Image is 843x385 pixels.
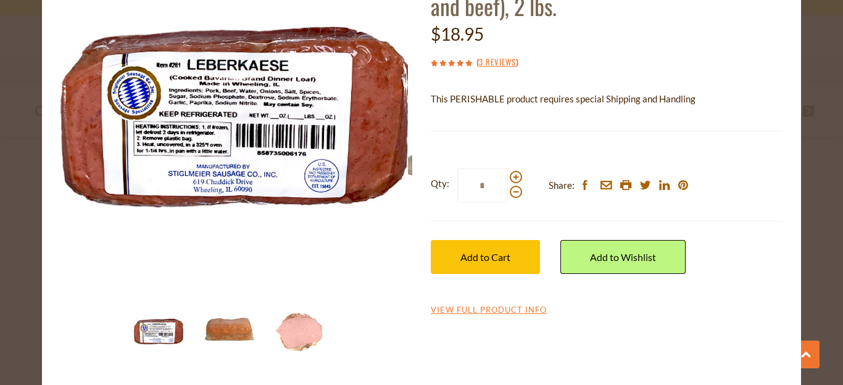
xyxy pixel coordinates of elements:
p: This PERISHABLE product requires special Shipping and Handling [431,91,783,107]
span: ( ) [476,56,518,68]
span: $18.95 [431,23,484,44]
img: Stiglmeier Bavarian-style Leberkaese (pork and beef), 2 lbs. [276,307,325,357]
img: Stiglmeier Bavarian-style Leberkaese (pork and beef), 2 lbs. [134,307,183,357]
img: Stiglmeier Bavarian-style Leberkaese (pork and beef), 2 lbs. [205,307,254,357]
input: Qty: [457,168,508,202]
span: Share: [549,178,575,193]
a: View Full Product Info [431,305,547,316]
span: Add to Cart [460,251,510,263]
strong: Qty: [431,176,449,191]
button: Add to Cart [431,240,540,274]
li: We will ship this product in heat-protective packaging and ice. [442,116,783,131]
a: 3 Reviews [479,56,516,69]
a: Add to Wishlist [560,240,686,274]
